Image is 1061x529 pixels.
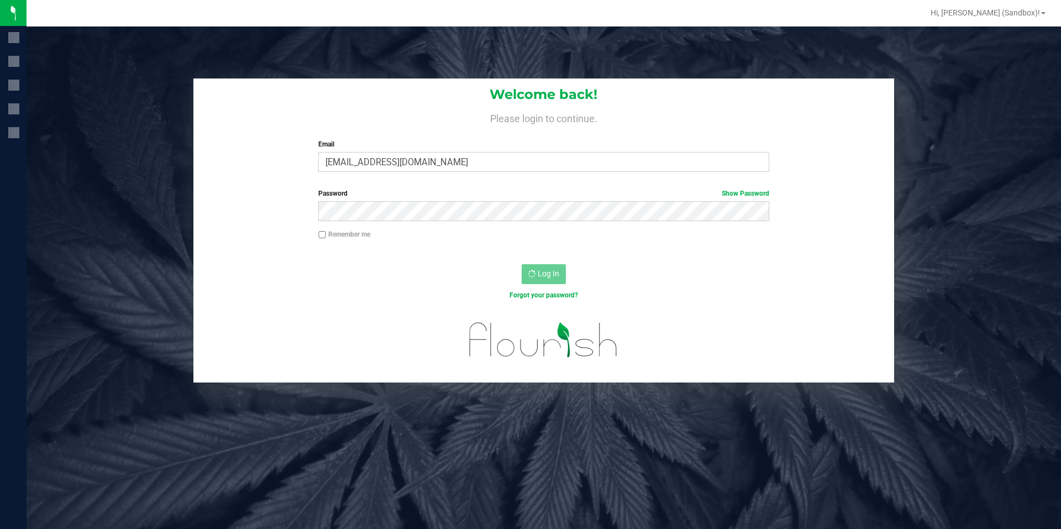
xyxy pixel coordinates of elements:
[538,269,559,278] span: Log In
[510,291,578,299] a: Forgot your password?
[318,231,326,239] input: Remember me
[193,87,894,102] h1: Welcome back!
[722,190,769,197] a: Show Password
[522,264,566,284] button: Log In
[318,139,769,149] label: Email
[318,229,370,239] label: Remember me
[193,111,894,124] h4: Please login to continue.
[456,312,631,368] img: flourish_logo.svg
[318,190,348,197] span: Password
[931,8,1040,17] span: Hi, [PERSON_NAME] (Sandbox)!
